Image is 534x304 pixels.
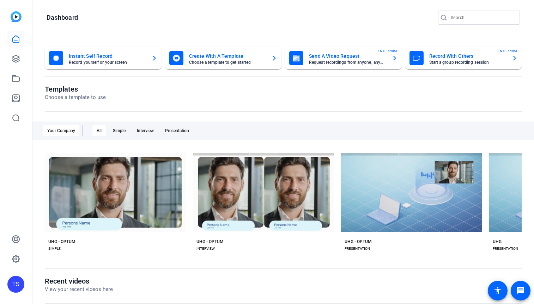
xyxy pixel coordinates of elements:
[429,60,506,64] mat-card-subtitle: Start a group recording session
[309,60,386,64] mat-card-subtitle: Request recordings from anyone, anywhere
[48,239,75,244] div: UHG - OPTUM
[493,286,502,295] mat-icon: accessibility
[196,246,215,252] div: INTERVIEW
[516,286,525,295] mat-icon: message
[429,52,506,60] mat-card-title: Record With Others
[11,11,22,22] img: blue-gradient.svg
[43,125,79,136] div: Your Company
[47,13,78,22] h1: Dashboard
[7,276,24,293] div: TS
[165,47,282,69] button: Create With A TemplateChoose a template to get started
[45,93,106,101] p: Choose a template to use
[45,47,162,69] button: Instant Self RecordRecord yourself or your screen
[498,48,518,54] span: ENTERPRISE
[451,13,514,22] input: Search
[69,60,146,64] mat-card-subtitle: Record yourself or your screen
[189,60,266,64] mat-card-subtitle: Choose a template to get started
[109,125,130,136] div: Simple
[378,48,398,54] span: ENTERPRISE
[189,52,266,60] mat-card-title: Create With A Template
[405,47,522,69] button: Record With OthersStart a group recording sessionENTERPRISE
[45,277,113,285] h1: Recent videos
[345,239,372,244] div: UHG - OPTUM
[45,285,113,293] p: View your recent videos here
[133,125,158,136] div: Interview
[196,239,224,244] div: UHG - OPTUM
[345,246,370,252] div: PRESENTATION
[309,52,386,60] mat-card-title: Send A Video Request
[69,52,146,60] mat-card-title: Instant Self Record
[493,239,502,244] div: UHG
[48,246,61,252] div: SIMPLE
[161,125,193,136] div: Presentation
[45,85,106,93] h1: Templates
[285,47,402,69] button: Send A Video RequestRequest recordings from anyone, anywhereENTERPRISE
[92,125,106,136] div: All
[493,246,518,252] div: PRESENTATION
